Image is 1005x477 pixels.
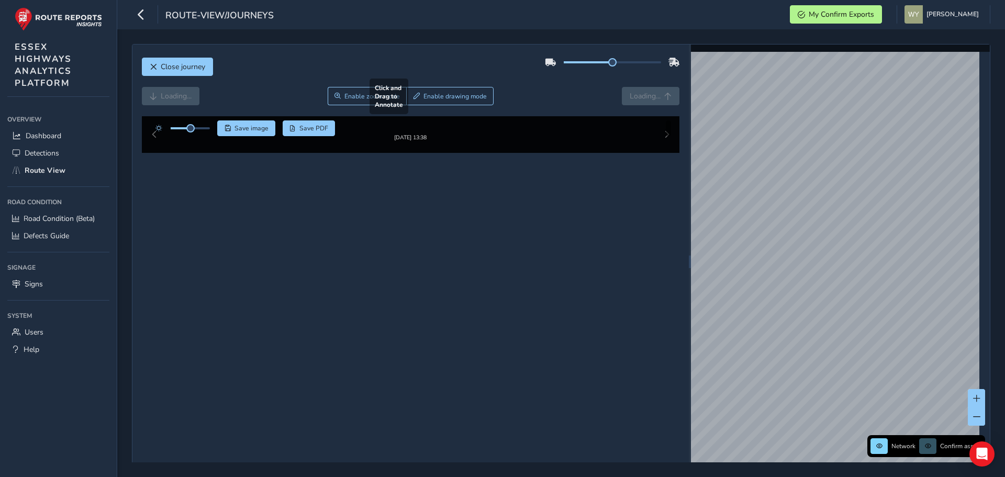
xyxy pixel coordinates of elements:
[7,145,109,162] a: Detections
[25,279,43,289] span: Signs
[926,5,979,24] span: [PERSON_NAME]
[15,41,72,89] span: ESSEX HIGHWAYS ANALYTICS PLATFORM
[7,210,109,227] a: Road Condition (Beta)
[7,308,109,324] div: System
[7,227,109,245] a: Defects Guide
[24,345,39,354] span: Help
[15,7,102,31] img: rr logo
[142,58,213,76] button: Close journey
[7,162,109,179] a: Route View
[904,5,982,24] button: [PERSON_NAME]
[790,5,882,24] button: My Confirm Exports
[7,194,109,210] div: Road Condition
[217,120,275,136] button: Save
[969,441,995,467] div: Open Intercom Messenger
[328,87,407,105] button: Zoom
[7,324,109,341] a: Users
[165,9,274,24] span: route-view/journeys
[283,120,336,136] button: PDF
[378,142,442,150] div: [DATE] 13:38
[25,327,43,337] span: Users
[26,131,61,141] span: Dashboard
[25,148,59,158] span: Detections
[7,127,109,145] a: Dashboard
[24,231,69,241] span: Defects Guide
[234,124,269,132] span: Save image
[904,5,923,24] img: diamond-layout
[7,260,109,275] div: Signage
[25,165,65,175] span: Route View
[7,341,109,358] a: Help
[406,87,494,105] button: Draw
[423,92,487,101] span: Enable drawing mode
[7,112,109,127] div: Overview
[891,442,915,450] span: Network
[24,214,95,224] span: Road Condition (Beta)
[7,275,109,293] a: Signs
[809,9,874,19] span: My Confirm Exports
[299,124,328,132] span: Save PDF
[161,62,205,72] span: Close journey
[344,92,400,101] span: Enable zoom mode
[940,442,982,450] span: Confirm assets
[378,132,442,142] img: Thumbnail frame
